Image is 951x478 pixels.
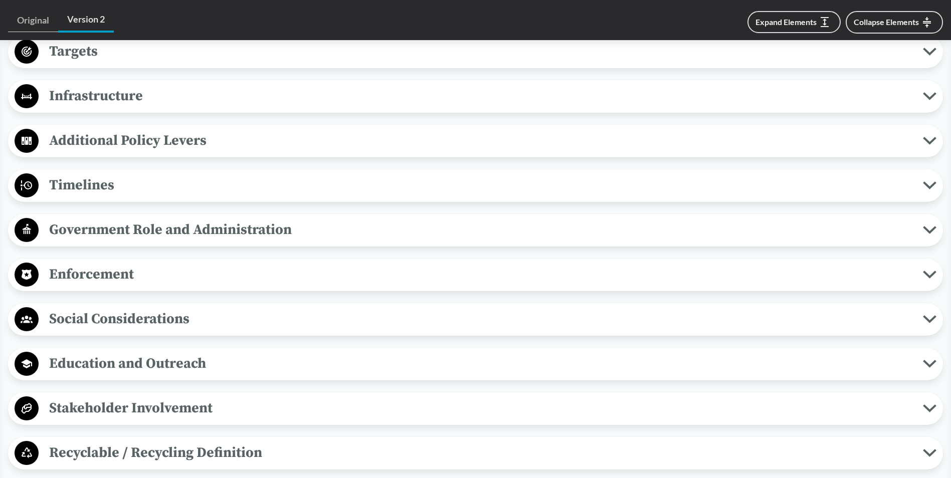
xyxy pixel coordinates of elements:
[39,263,923,286] span: Enforcement
[39,308,923,330] span: Social Considerations
[12,173,939,198] button: Timelines
[12,39,939,65] button: Targets
[12,307,939,332] button: Social Considerations
[39,218,923,241] span: Government Role and Administration
[12,351,939,377] button: Education and Outreach
[39,441,923,464] span: Recyclable / Recycling Definition
[39,397,923,419] span: Stakeholder Involvement
[39,85,923,107] span: Infrastructure
[8,9,58,32] a: Original
[12,217,939,243] button: Government Role and Administration
[846,11,943,34] button: Collapse Elements
[39,174,923,196] span: Timelines
[39,40,923,63] span: Targets
[12,128,939,154] button: Additional Policy Levers
[747,11,841,33] button: Expand Elements
[12,396,939,421] button: Stakeholder Involvement
[12,84,939,109] button: Infrastructure
[12,262,939,288] button: Enforcement
[39,352,923,375] span: Education and Outreach
[58,8,114,33] a: Version 2
[39,129,923,152] span: Additional Policy Levers
[12,440,939,466] button: Recyclable / Recycling Definition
